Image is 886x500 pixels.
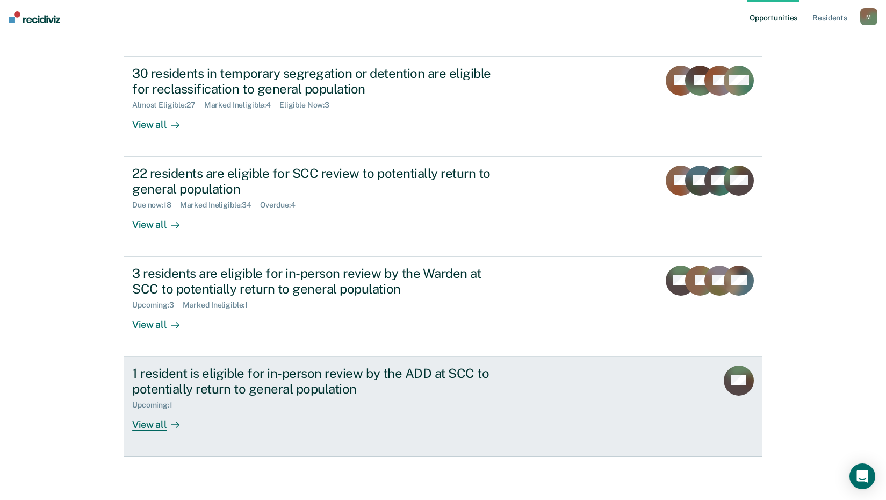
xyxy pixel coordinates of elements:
div: Marked Ineligible : 1 [183,301,256,310]
div: Upcoming : 3 [132,301,183,310]
div: Open Intercom Messenger [849,463,875,489]
div: Overdue : 4 [260,201,304,210]
a: 3 residents are eligible for in-person review by the Warden at SCC to potentially return to gener... [124,257,762,357]
div: 3 residents are eligible for in-person review by the Warden at SCC to potentially return to gener... [132,266,509,297]
div: 22 residents are eligible for SCC review to potentially return to general population [132,166,509,197]
div: 30 residents in temporary segregation or detention are eligible for reclassification to general p... [132,66,509,97]
div: Marked Ineligible : 34 [180,201,260,210]
div: Eligible Now : 3 [279,101,338,110]
div: Due now : 18 [132,201,180,210]
div: Almost Eligible : 27 [132,101,204,110]
div: View all [132,210,192,231]
div: Marked Ineligible : 4 [204,101,279,110]
a: 1 resident is eligible for in-person review by the ADD at SCC to potentially return to general po... [124,357,762,457]
div: Upcoming : 1 [132,401,181,410]
div: View all [132,110,192,131]
a: 30 residents in temporary segregation or detention are eligible for reclassification to general p... [124,56,762,157]
img: Recidiviz [9,11,60,23]
button: M [860,8,877,25]
a: 22 residents are eligible for SCC review to potentially return to general populationDue now:18Mar... [124,157,762,257]
div: 1 resident is eligible for in-person review by the ADD at SCC to potentially return to general po... [132,366,509,397]
div: View all [132,310,192,331]
div: View all [132,410,192,431]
